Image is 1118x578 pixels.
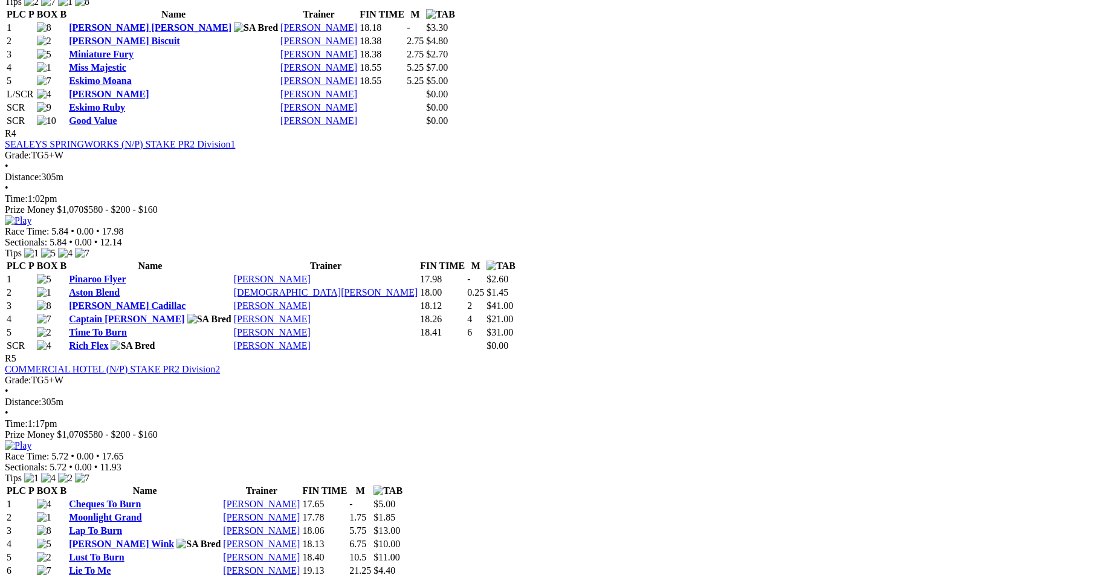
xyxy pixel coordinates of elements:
[302,485,347,497] th: FIN TIME
[37,525,51,536] img: 8
[359,8,405,21] th: FIN TIME
[280,62,357,73] a: [PERSON_NAME]
[7,9,26,19] span: PLC
[5,226,49,236] span: Race Time:
[69,22,231,33] a: [PERSON_NAME] [PERSON_NAME]
[426,115,448,126] span: $0.00
[5,375,31,385] span: Grade:
[37,9,58,19] span: BOX
[359,75,405,87] td: 18.55
[280,89,357,99] a: [PERSON_NAME]
[28,9,34,19] span: P
[69,62,126,73] a: Miss Majestic
[5,150,31,160] span: Grade:
[69,76,132,86] a: Eskimo Moana
[5,128,16,138] span: R4
[5,204,1113,215] div: Prize Money $1,070
[37,327,51,338] img: 2
[5,451,49,461] span: Race Time:
[5,440,31,451] img: Play
[467,274,470,284] text: -
[234,314,311,324] a: [PERSON_NAME]
[58,248,73,259] img: 4
[77,451,94,461] span: 0.00
[69,340,108,351] a: Rich Flex
[69,539,174,549] a: [PERSON_NAME] Wink
[5,150,1113,161] div: TG5+W
[69,512,141,522] a: Moonlight Grand
[37,115,56,126] img: 10
[51,451,68,461] span: 5.72
[100,237,121,247] span: 12.14
[71,226,74,236] span: •
[37,287,51,298] img: 1
[349,525,366,536] text: 5.75
[5,172,41,182] span: Distance:
[5,172,1113,183] div: 305m
[5,215,31,226] img: Play
[5,193,28,204] span: Time:
[6,300,35,312] td: 3
[426,76,448,86] span: $5.00
[69,287,120,297] a: Aston Blend
[51,226,68,236] span: 5.84
[69,462,73,472] span: •
[28,485,34,496] span: P
[426,22,448,33] span: $3.30
[280,76,357,86] a: [PERSON_NAME]
[223,525,300,536] a: [PERSON_NAME]
[467,260,485,272] th: M
[94,237,98,247] span: •
[373,565,395,576] span: $4.40
[37,314,51,325] img: 7
[5,139,235,149] a: SEALEYS SPRINGWORKS (N/P) STAKE PR2 Division1
[6,551,35,563] td: 5
[426,62,448,73] span: $7.00
[222,485,300,497] th: Trainer
[302,565,347,577] td: 19.13
[359,35,405,47] td: 18.38
[69,49,134,59] a: Miniature Fury
[58,473,73,484] img: 2
[69,274,126,284] a: Pinaroo Flyer
[349,539,366,549] text: 6.75
[5,375,1113,386] div: TG5+W
[302,538,347,550] td: 18.13
[359,22,405,34] td: 18.18
[280,36,357,46] a: [PERSON_NAME]
[280,8,358,21] th: Trainer
[50,237,66,247] span: 5.84
[60,9,66,19] span: B
[419,287,465,299] td: 18.00
[100,462,121,472] span: 11.93
[37,36,51,47] img: 2
[302,525,347,537] td: 18.06
[419,326,465,339] td: 18.41
[41,248,56,259] img: 5
[426,49,448,59] span: $2.70
[373,512,395,522] span: $1.85
[75,237,92,247] span: 0.00
[68,8,279,21] th: Name
[37,49,51,60] img: 5
[234,300,311,311] a: [PERSON_NAME]
[419,273,465,285] td: 17.98
[349,512,366,522] text: 1.75
[102,451,124,461] span: 17.65
[69,499,141,509] a: Cheques To Burn
[302,551,347,563] td: 18.40
[7,261,26,271] span: PLC
[24,473,39,484] img: 1
[223,499,300,509] a: [PERSON_NAME]
[486,340,508,351] span: $0.00
[7,485,26,496] span: PLC
[6,511,35,524] td: 2
[75,248,89,259] img: 7
[234,274,311,284] a: [PERSON_NAME]
[349,499,352,509] text: -
[5,473,22,483] span: Tips
[302,498,347,510] td: 17.65
[6,35,35,47] td: 2
[37,62,51,73] img: 1
[5,386,8,396] span: •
